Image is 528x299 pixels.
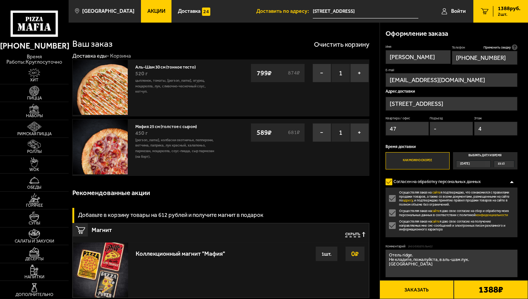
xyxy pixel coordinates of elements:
[386,176,487,187] label: Согласен на обработку персональных данных
[313,5,418,18] input: Ваш адрес доставки
[380,280,454,299] button: Заказать
[350,64,369,82] button: +
[498,12,520,17] span: 2 шт.
[72,40,113,48] h1: Ваш заказ
[386,116,429,121] label: Квартира / офис
[453,152,517,170] label: Выбрать дату и время
[73,242,369,297] a: Коллекционный магнит "Мафия"0₽1шт.
[452,51,517,65] input: +7 (
[386,209,517,217] label: Осуществляя заказ на я даю свое согласие на сбор и обработку моих персональных данных в соответст...
[92,223,269,233] span: Магнит
[403,198,413,202] a: адресу
[386,220,517,232] label: Осуществляя заказ на я даю свое согласие на получение направляемых мне смс-сообщений и электронны...
[452,44,517,50] label: Телефон
[476,213,508,217] a: конфиденциальности
[474,116,517,121] label: Этаж
[460,161,470,167] span: [DATE]
[331,123,350,142] span: 1
[135,130,148,136] span: 450 г
[484,45,511,50] span: Применить скидку
[349,247,361,261] strong: 0 ₽
[135,63,201,70] a: Аль-Шам 30 см (тонкое тесто)
[430,116,473,121] label: Подъезд
[135,122,202,129] a: Мафия 25 см (толстое с сыром)
[287,130,301,135] s: 681 ₽
[136,246,225,257] div: Коллекционный магнит "Мафия"
[386,145,517,149] p: Время доставки
[314,41,369,48] button: Очистить корзину
[386,50,451,64] input: Имя
[178,9,200,14] span: Доставка
[135,137,217,159] p: [PERSON_NAME], колбаски охотничьи, пепперони, ветчина, паприка, лук красный, халапеньо, пармезан,...
[312,64,331,82] button: −
[255,66,274,80] strong: 799 ₽
[345,232,360,237] span: Скрыть
[432,191,441,194] a: сайте
[82,9,135,14] span: [GEOGRAPHIC_DATA]
[432,209,440,213] a: сайте
[386,191,517,206] label: Осуществляя заказ на я подтверждаю, что ознакомился с правилами продажи товаров, а также со всеми...
[498,6,520,11] span: 1388 руб.
[312,123,331,142] button: −
[432,220,440,223] a: сайте
[202,8,210,16] img: 15daf4d41897b9f0e9f617042186c801.svg
[386,73,517,87] input: @
[313,5,418,18] span: Россия, Санкт-Петербург, Днепропетровская улица, 37
[287,70,301,76] s: 874 ₽
[386,244,517,249] label: Комментарий
[345,232,365,237] button: Скрыть
[147,9,165,14] span: Акции
[479,285,503,294] b: 1388 ₽
[498,161,505,167] span: 23:15
[256,9,313,14] span: Доставить по адресу:
[135,70,148,77] span: 520 г
[408,244,432,249] span: (необязательно)
[72,52,109,59] a: Доставка еды-
[386,44,451,49] label: Имя
[331,64,350,82] span: 1
[315,246,338,261] div: 1 шт.
[386,90,517,94] p: Адрес доставки
[350,123,369,142] button: +
[386,30,448,37] h3: Оформление заказа
[451,9,466,14] span: Войти
[386,152,450,170] label: Как можно скорее
[386,68,517,72] label: E-mail
[255,125,274,140] strong: 589 ₽
[110,52,131,59] div: Корзина
[78,212,263,218] h3: Добавьте в корзину товары на 612 рублей и получите магнит в подарок
[72,189,150,196] h3: Рекомендованные акции
[135,78,217,95] p: цыпленок, томаты, [PERSON_NAME], огурец, моцарелла, лук, сливочно-чесночный соус, кетчуп.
